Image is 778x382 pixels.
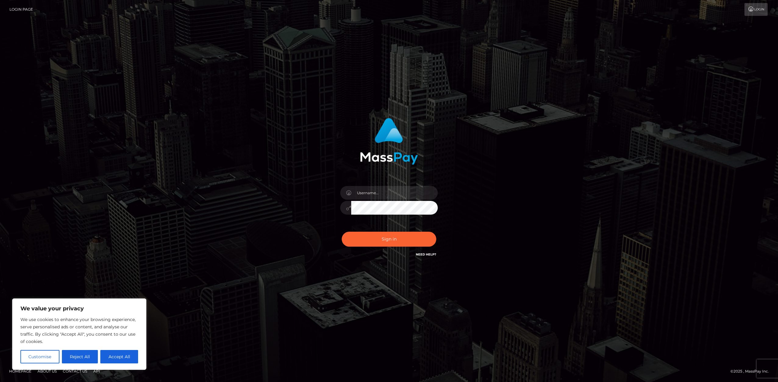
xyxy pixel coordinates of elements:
p: We use cookies to enhance your browsing experience, serve personalised ads or content, and analys... [20,316,138,345]
p: We value your privacy [20,305,138,312]
a: Need Help? [416,252,436,256]
a: Homepage [7,366,34,376]
div: © 2025 , MassPay Inc. [730,368,773,375]
div: We value your privacy [12,298,146,370]
button: Sign in [342,232,436,247]
a: About Us [35,366,59,376]
a: Login [744,3,768,16]
a: API [91,366,102,376]
a: Login Page [9,3,33,16]
button: Reject All [62,350,98,363]
button: Accept All [100,350,138,363]
input: Username... [351,186,438,200]
a: Contact Us [60,366,90,376]
img: MassPay Login [360,118,418,165]
button: Customise [20,350,59,363]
